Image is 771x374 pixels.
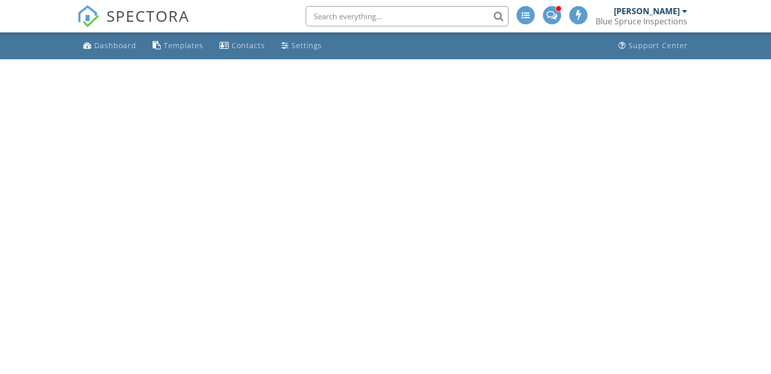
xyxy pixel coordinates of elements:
[232,41,265,50] div: Contacts
[77,14,190,35] a: SPECTORA
[164,41,203,50] div: Templates
[291,41,322,50] div: Settings
[215,36,269,55] a: Contacts
[614,36,692,55] a: Support Center
[149,36,207,55] a: Templates
[277,36,326,55] a: Settings
[79,36,140,55] a: Dashboard
[629,41,688,50] div: Support Center
[306,6,508,26] input: Search everything...
[106,5,190,26] span: SPECTORA
[77,5,99,27] img: The Best Home Inspection Software - Spectora
[94,41,136,50] div: Dashboard
[614,6,680,16] div: [PERSON_NAME]
[596,16,687,26] div: Blue Spruce Inspections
